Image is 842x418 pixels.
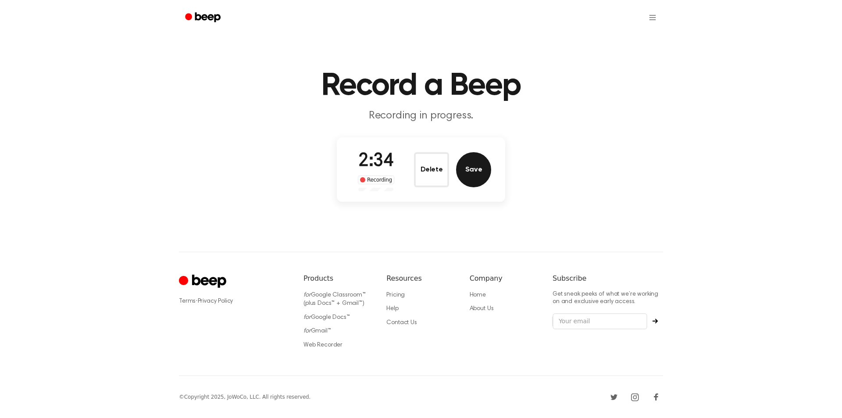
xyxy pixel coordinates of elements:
p: Get sneak peeks of what we’re working on and exclusive early access. [553,291,663,306]
div: © Copyright 2025, JoWoCo, LLC. All rights reserved. [179,393,310,401]
a: Pricing [386,292,405,298]
a: Contact Us [386,320,417,326]
button: Save Audio Record [456,152,491,187]
input: Your email [553,313,647,330]
span: 2:34 [358,152,393,171]
a: forGoogle Classroom™ (plus Docs™ + Gmail™) [303,292,366,307]
a: Home [470,292,486,298]
a: Privacy Policy [198,298,233,304]
div: Recording [358,175,394,184]
h6: Subscribe [553,273,663,284]
h6: Resources [386,273,455,284]
i: for [303,314,311,321]
button: Delete Audio Record [414,152,449,187]
a: forGoogle Docs™ [303,314,350,321]
a: About Us [470,306,494,312]
button: Subscribe [647,318,663,324]
a: Instagram [628,390,642,404]
p: Recording in progress. [253,109,589,123]
a: Twitter [607,390,621,404]
a: Cruip [179,273,228,290]
a: Web Recorder [303,342,343,348]
div: · [179,297,289,306]
h6: Products [303,273,372,284]
i: for [303,328,311,334]
h1: Record a Beep [196,70,646,102]
a: Beep [179,9,228,26]
h6: Company [470,273,539,284]
i: for [303,292,311,298]
a: Terms [179,298,196,304]
a: Help [386,306,398,312]
button: Open menu [642,7,663,28]
a: Facebook [649,390,663,404]
a: forGmail™ [303,328,331,334]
